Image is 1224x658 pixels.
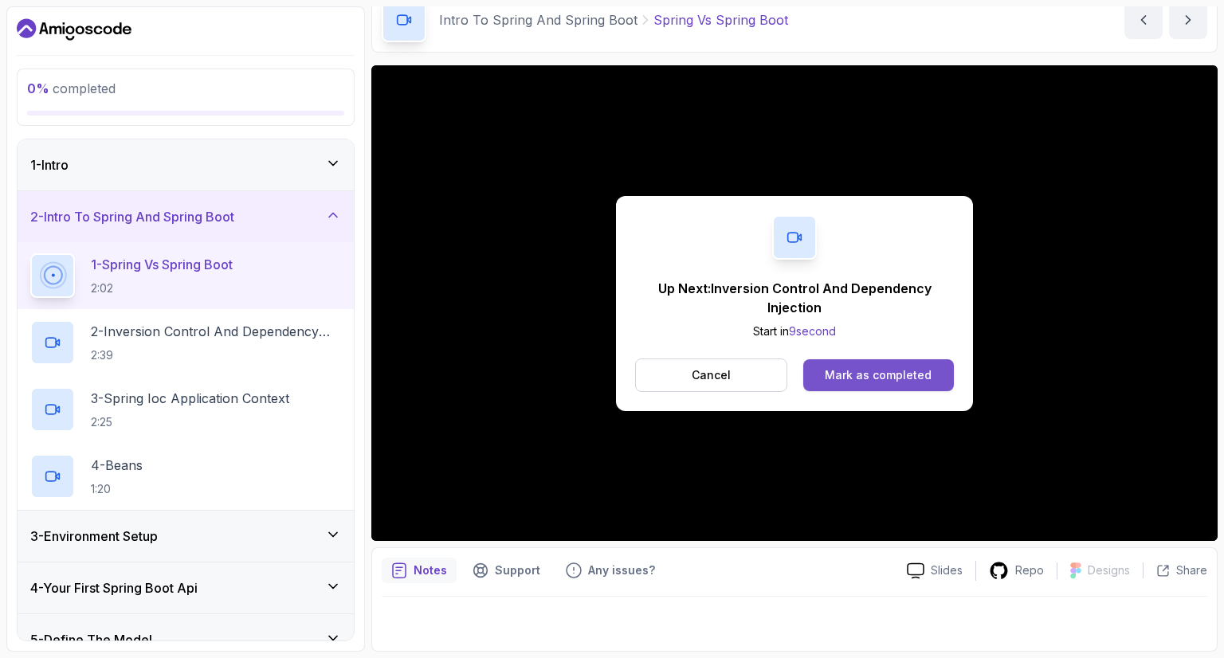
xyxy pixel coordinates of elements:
[30,207,234,226] h3: 2 - Intro To Spring And Spring Boot
[1169,1,1207,39] button: next content
[27,80,49,96] span: 0 %
[653,10,788,29] p: Spring Vs Spring Boot
[30,387,341,432] button: 3-Spring Ioc Application Context2:25
[414,562,447,578] p: Notes
[27,80,116,96] span: completed
[30,630,152,649] h3: 5 - Define The Model
[1124,1,1163,39] button: previous content
[635,279,954,317] p: Up Next: Inversion Control And Dependency Injection
[931,562,963,578] p: Slides
[371,65,1218,541] iframe: 1 - Spring vs Spring Boot
[635,358,787,392] button: Cancel
[18,562,354,613] button: 4-Your First Spring Boot Api
[1088,562,1130,578] p: Designs
[894,562,975,579] a: Slides
[30,253,341,298] button: 1-Spring Vs Spring Boot2:02
[91,255,233,274] p: 1 - Spring Vs Spring Boot
[382,558,457,583] button: notes button
[588,562,655,578] p: Any issues?
[91,389,289,408] p: 3 - Spring Ioc Application Context
[91,347,341,363] p: 2:39
[91,456,143,475] p: 4 - Beans
[825,367,932,383] div: Mark as completed
[18,191,354,242] button: 2-Intro To Spring And Spring Boot
[556,558,665,583] button: Feedback button
[30,155,69,174] h3: 1 - Intro
[18,139,354,190] button: 1-Intro
[1143,562,1207,578] button: Share
[91,322,341,341] p: 2 - Inversion Control And Dependency Injection
[635,323,954,339] p: Start in
[463,558,550,583] button: Support button
[803,359,954,391] button: Mark as completed
[91,414,289,430] p: 2:25
[439,10,637,29] p: Intro To Spring And Spring Boot
[30,454,341,499] button: 4-Beans1:20
[789,324,836,338] span: 9 second
[30,527,158,546] h3: 3 - Environment Setup
[17,17,131,42] a: Dashboard
[1015,562,1044,578] p: Repo
[976,561,1057,581] a: Repo
[91,481,143,497] p: 1:20
[495,562,540,578] p: Support
[692,367,731,383] p: Cancel
[91,280,233,296] p: 2:02
[30,578,198,597] h3: 4 - Your First Spring Boot Api
[1176,562,1207,578] p: Share
[30,320,341,365] button: 2-Inversion Control And Dependency Injection2:39
[18,511,354,562] button: 3-Environment Setup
